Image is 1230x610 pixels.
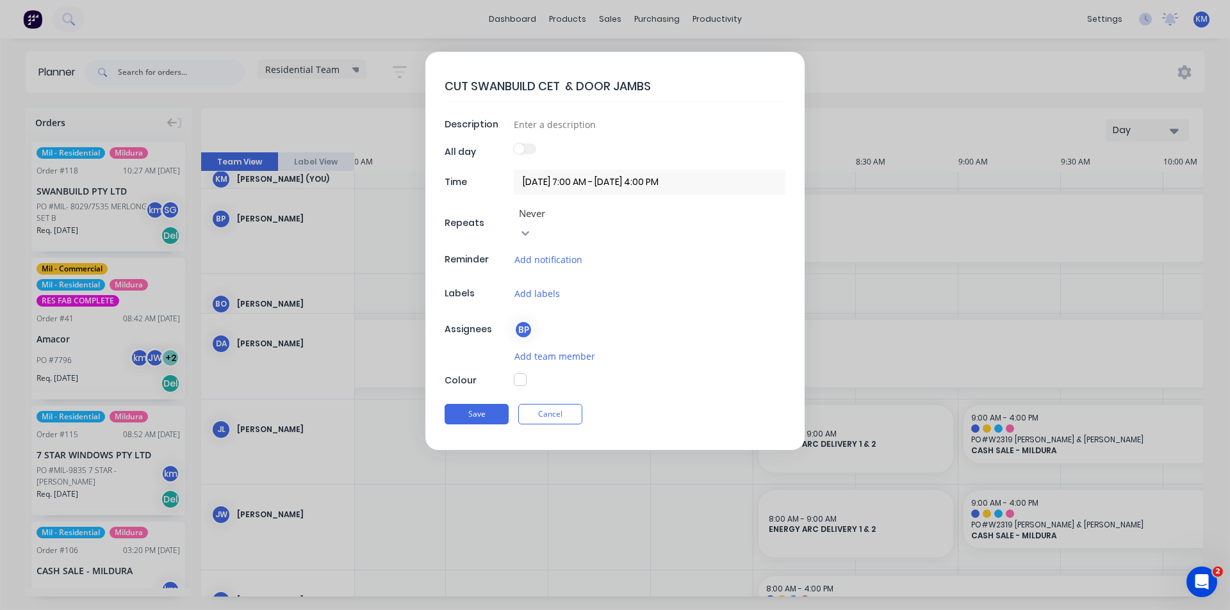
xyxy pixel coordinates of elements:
[445,374,511,387] div: Colour
[445,216,511,230] div: Repeats
[514,349,596,364] button: Add team member
[445,253,511,266] div: Reminder
[514,320,533,339] div: BP
[445,404,509,424] button: Save
[445,323,511,336] div: Assignees
[1186,566,1217,597] iframe: Intercom live chat
[445,118,511,131] div: Description
[514,115,785,134] input: Enter a description
[518,404,582,424] button: Cancel
[445,71,785,101] textarea: CUT SWANBUILD CET & DOOR JAMBS
[445,145,511,159] div: All day
[1213,566,1223,577] span: 2
[514,252,583,267] button: Add notification
[445,287,511,300] div: Labels
[445,175,511,189] div: Time
[514,286,561,301] button: Add labels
